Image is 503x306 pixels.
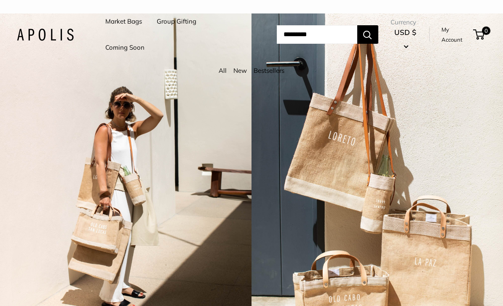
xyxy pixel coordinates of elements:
[157,16,196,27] a: Group Gifting
[474,29,484,40] a: 0
[391,26,420,53] button: USD $
[17,29,74,41] img: Apolis
[394,28,416,37] span: USD $
[233,67,247,75] a: New
[105,42,144,53] a: Coming Soon
[391,16,420,28] span: Currency
[482,27,490,35] span: 0
[254,67,284,75] a: Bestsellers
[357,25,378,44] button: Search
[441,24,470,45] a: My Account
[105,16,142,27] a: Market Bags
[219,67,227,75] a: All
[277,25,357,44] input: Search...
